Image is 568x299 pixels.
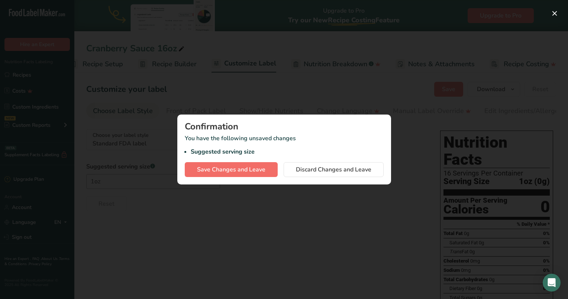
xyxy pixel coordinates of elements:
[185,134,384,156] p: You have the following unsaved changes
[296,165,371,174] span: Discard Changes and Leave
[197,165,265,174] span: Save Changes and Leave
[185,122,384,131] div: Confirmation
[284,162,384,177] button: Discard Changes and Leave
[185,162,278,177] button: Save Changes and Leave
[543,274,561,292] div: Open Intercom Messenger
[191,147,384,156] li: Suggested serving size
